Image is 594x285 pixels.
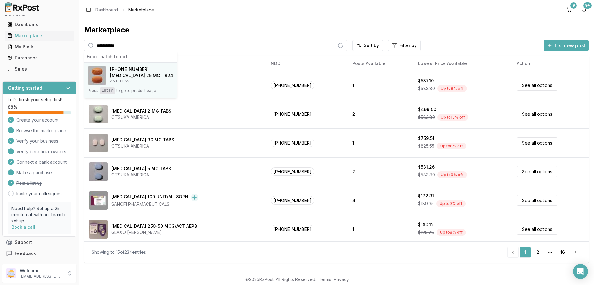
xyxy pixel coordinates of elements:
[517,109,557,119] a: See all options
[271,196,314,205] span: [PHONE_NUMBER]
[111,223,197,229] div: [MEDICAL_DATA] 250-50 MCG/ACT AEPB
[418,114,435,120] span: $583.80
[116,88,156,93] span: to go to product page
[347,157,413,186] td: 2
[2,237,76,248] button: Support
[111,166,171,172] div: [MEDICAL_DATA] 5 MG TABS
[418,78,434,84] div: $537.10
[89,191,108,210] img: Admelog SoloStar 100 UNIT/ML SOPN
[347,128,413,157] td: 1
[111,114,171,120] div: OTSUKA AMERICA
[507,247,582,258] nav: pagination
[557,247,568,258] a: 16
[16,159,67,165] span: Connect a bank account
[7,44,71,50] div: My Posts
[88,66,106,85] img: Myrbetriq 25 MG TB24
[88,88,98,93] span: Press
[437,85,467,92] div: Up to 8 % off
[544,43,589,49] a: List new post
[95,7,154,13] nav: breadcrumb
[418,106,436,113] div: $499.00
[555,42,585,49] span: List new post
[570,2,577,9] div: 9
[7,21,71,28] div: Dashboard
[364,42,379,49] span: Sort by
[11,205,67,224] p: Need help? Set up a 25 minute call with our team to set up.
[352,40,383,51] button: Sort by
[84,25,589,35] div: Marketplace
[436,200,466,207] div: Up to 9 % off
[418,193,434,199] div: $172.31
[110,79,173,84] p: ASTELLAS
[418,201,434,207] span: $189.35
[418,135,434,141] div: $759.51
[517,195,557,206] a: See all options
[437,229,466,236] div: Up to 8 % off
[271,81,314,89] span: [PHONE_NUMBER]
[84,51,177,63] div: Exact match found
[564,5,574,15] button: 9
[16,138,58,144] span: Verify your business
[413,56,512,71] th: Lowest Price Available
[8,97,71,103] p: Let's finish your setup first!
[84,63,177,98] button: Myrbetriq 25 MG TB24[PHONE_NUMBER][MEDICAL_DATA] 25 MG TB24ASTELLASPressEnterto go to product page
[16,127,66,134] span: Browse the marketplace
[544,40,589,51] button: List new post
[111,194,188,201] div: [MEDICAL_DATA] 100 UNIT/ML SOPN
[5,63,74,75] a: Sales
[437,171,467,178] div: Up to 9 % off
[2,42,76,52] button: My Posts
[89,105,108,123] img: Abilify 2 MG TABS
[569,247,582,258] a: Go to next page
[2,19,76,29] button: Dashboard
[271,167,314,176] span: [PHONE_NUMBER]
[100,87,115,94] kbd: Enter
[271,110,314,118] span: [PHONE_NUMBER]
[347,56,413,71] th: Posts Available
[110,72,173,79] h4: [MEDICAL_DATA] 25 MG TB24
[16,180,42,186] span: Post a listing
[89,162,108,181] img: Abilify 5 MG TABS
[517,224,557,235] a: See all options
[271,139,314,147] span: [PHONE_NUMBER]
[7,66,71,72] div: Sales
[111,143,174,149] div: OTSUKA AMERICA
[579,5,589,15] button: 9+
[388,40,421,51] button: Filter by
[418,164,435,170] div: $531.26
[16,149,66,155] span: Verify beneficial owners
[111,137,174,143] div: [MEDICAL_DATA] 30 MG TABS
[2,64,76,74] button: Sales
[437,114,468,121] div: Up to 15 % off
[319,277,331,282] a: Terms
[5,30,74,41] a: Marketplace
[11,224,35,230] a: Book a call
[532,247,543,258] a: 2
[16,191,62,197] a: Invite your colleagues
[418,85,435,92] span: $583.80
[7,32,71,39] div: Marketplace
[2,53,76,63] button: Purchases
[20,274,63,279] p: [EMAIL_ADDRESS][DOMAIN_NAME]
[271,225,314,233] span: [PHONE_NUMBER]
[95,7,118,13] a: Dashboard
[573,264,588,279] div: Open Intercom Messenger
[418,172,435,178] span: $583.80
[110,66,149,72] span: [PHONE_NUMBER]
[347,186,413,215] td: 4
[5,52,74,63] a: Purchases
[111,172,171,178] div: OTSUKA AMERICA
[266,56,347,71] th: NDC
[418,143,434,149] span: $825.55
[517,166,557,177] a: See all options
[583,2,592,9] div: 9+
[8,84,42,92] h3: Getting started
[111,108,171,114] div: [MEDICAL_DATA] 2 MG TABS
[517,80,557,91] a: See all options
[399,42,417,49] span: Filter by
[16,170,52,176] span: Make a purchase
[5,19,74,30] a: Dashboard
[418,222,434,228] div: $180.12
[8,104,17,110] span: 88 %
[2,31,76,41] button: Marketplace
